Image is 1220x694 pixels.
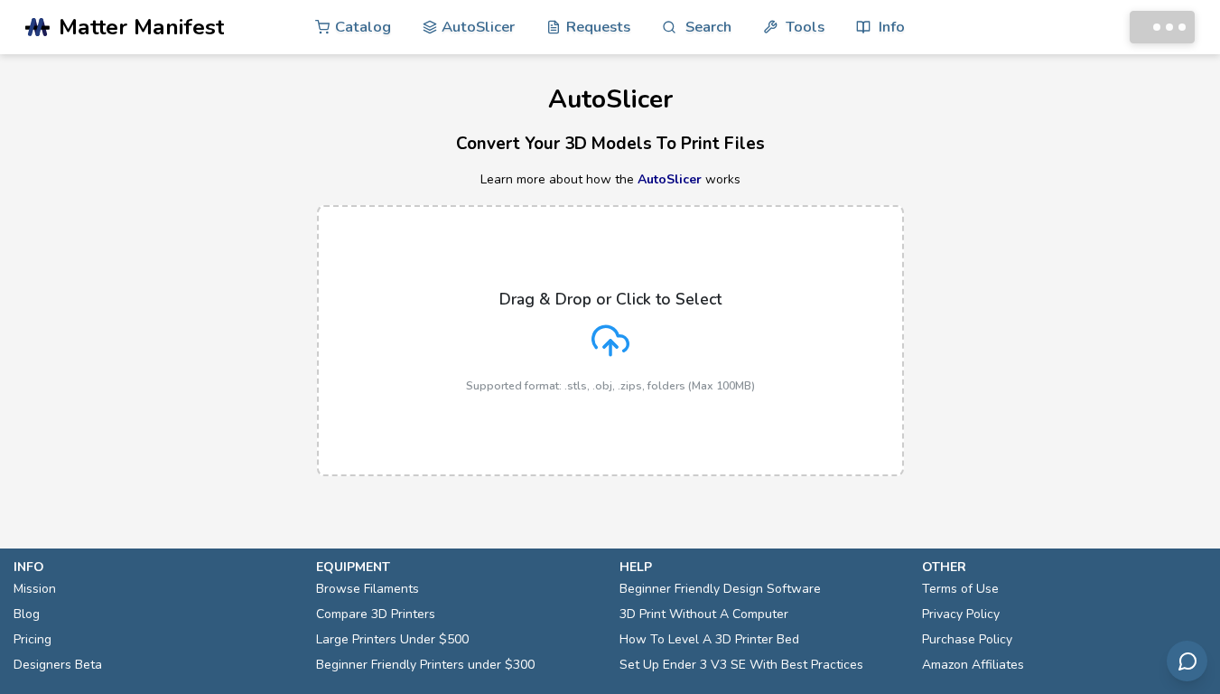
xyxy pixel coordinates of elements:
[14,558,298,577] p: info
[59,14,224,40] span: Matter Manifest
[619,652,863,678] a: Set Up Ender 3 V3 SE With Best Practices
[922,602,1000,627] a: Privacy Policy
[14,652,102,678] a: Designers Beta
[638,171,702,188] a: AutoSlicer
[14,577,56,602] a: Mission
[316,602,435,627] a: Compare 3D Printers
[922,558,1206,577] p: other
[619,558,904,577] p: help
[316,652,535,678] a: Beginner Friendly Printers under $300
[14,627,51,652] a: Pricing
[922,652,1024,678] a: Amazon Affiliates
[619,602,788,627] a: 3D Print Without A Computer
[619,627,799,652] a: How To Level A 3D Printer Bed
[316,627,469,652] a: Large Printers Under $500
[922,627,1012,652] a: Purchase Policy
[14,602,40,627] a: Blog
[316,558,601,577] p: equipment
[922,577,999,602] a: Terms of Use
[499,290,722,308] p: Drag & Drop or Click to Select
[316,577,419,602] a: Browse Filaments
[1167,641,1207,681] button: Send feedback via email
[619,577,821,602] a: Beginner Friendly Design Software
[466,380,755,392] p: Supported format: .stls, .obj, .zips, folders (Max 100MB)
